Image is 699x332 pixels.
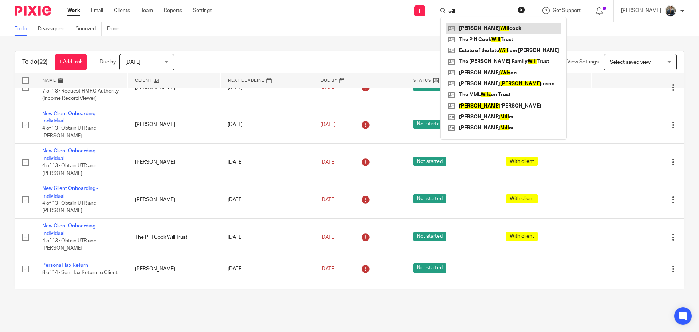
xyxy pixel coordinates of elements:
button: Clear [518,6,525,13]
a: Reports [164,7,182,14]
p: Due by [100,58,116,66]
span: [DATE] [320,122,336,127]
span: [DATE] [320,235,336,240]
td: [DATE] [220,282,313,308]
span: [DATE] [125,60,141,65]
span: [DATE] [320,160,336,165]
span: With client [506,157,538,166]
td: [DATE] [220,181,313,219]
a: New Client Onboarding - Individual [42,223,98,236]
span: Not started [413,263,446,273]
a: To do [15,22,32,36]
span: Not started [413,157,446,166]
td: The P H Cook Will Trust [128,219,221,256]
a: + Add task [55,54,87,70]
span: With client [506,232,538,241]
span: 8 of 14 · Sent Tax Return to Client [42,270,118,275]
td: [PERSON_NAME] [PERSON_NAME] [128,282,221,308]
span: With client [506,194,538,203]
span: 4 of 13 · Obtain UTR and [PERSON_NAME] [42,163,96,176]
span: 4 of 13 · Obtain UTR and [PERSON_NAME] [42,238,96,251]
input: Search [447,9,513,15]
a: Reassigned [38,22,70,36]
td: [DATE] [220,256,313,282]
span: 4 of 13 · Obtain UTR and [PERSON_NAME] [42,201,96,214]
td: [PERSON_NAME] [128,181,221,219]
div: --- [506,265,584,273]
span: Not started [413,120,446,129]
td: [PERSON_NAME] [128,256,221,282]
span: Not started [413,232,446,241]
p: [PERSON_NAME] [621,7,661,14]
a: Personal Tax Return [42,289,88,294]
td: [DATE] [220,106,313,144]
span: Not started [413,194,446,203]
span: [DATE] [320,85,336,90]
span: Get Support [553,8,581,13]
a: Team [141,7,153,14]
span: [DATE] [320,197,336,202]
img: Pixie [15,6,51,16]
a: Done [107,22,125,36]
span: View Settings [567,59,599,65]
span: 7 of 13 · Request HMRC Authority (Income Record Viewer) [42,89,119,101]
a: Settings [193,7,212,14]
h1: To do [22,58,48,66]
a: New Client Onboarding - Individual [42,186,98,198]
img: Headshot.jpg [665,5,676,17]
a: New Client Onboarding - Individual [42,148,98,161]
a: New Client Onboarding - Individual [42,111,98,124]
span: Select saved view [610,60,651,65]
a: Clients [114,7,130,14]
td: [PERSON_NAME] [128,144,221,181]
a: Personal Tax Return [42,263,88,268]
span: 4 of 13 · Obtain UTR and [PERSON_NAME] [42,126,96,139]
td: [PERSON_NAME] [128,106,221,144]
a: Snoozed [76,22,102,36]
span: (22) [37,59,48,65]
a: Email [91,7,103,14]
td: [DATE] [220,144,313,181]
a: Work [67,7,80,14]
span: [DATE] [320,266,336,272]
td: [DATE] [220,219,313,256]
